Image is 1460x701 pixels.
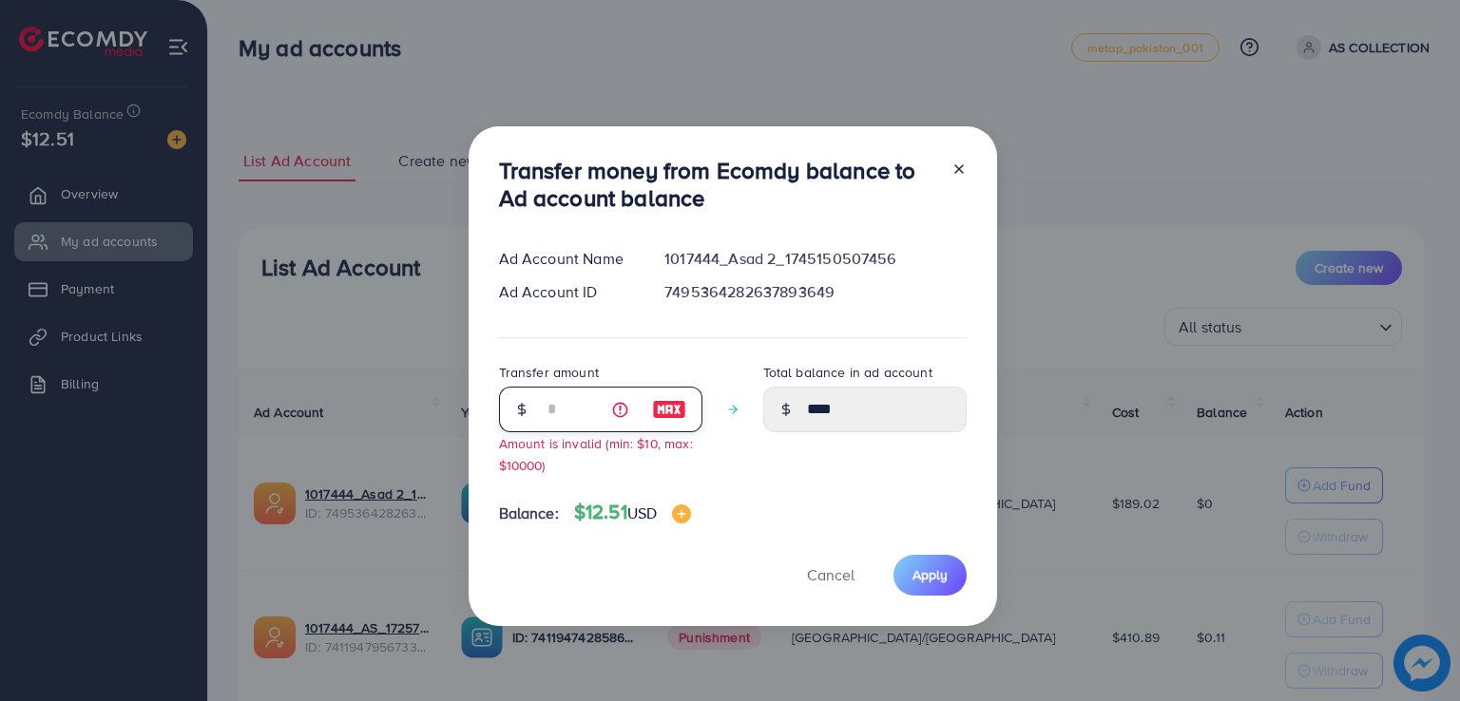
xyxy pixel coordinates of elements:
[649,248,981,270] div: 1017444_Asad 2_1745150507456
[574,501,691,524] h4: $12.51
[627,502,657,523] span: USD
[484,248,650,270] div: Ad Account Name
[484,281,650,303] div: Ad Account ID
[893,555,967,596] button: Apply
[499,434,693,474] small: Amount is invalid (min: $10, max: $10000)
[783,555,878,596] button: Cancel
[499,157,936,212] h3: Transfer money from Ecomdy balance to Ad account balance
[652,398,686,421] img: image
[672,504,691,523] img: image
[807,564,855,585] span: Cancel
[912,565,948,584] span: Apply
[499,363,599,382] label: Transfer amount
[499,502,559,524] span: Balance:
[649,281,981,303] div: 7495364282637893649
[763,363,932,382] label: Total balance in ad account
